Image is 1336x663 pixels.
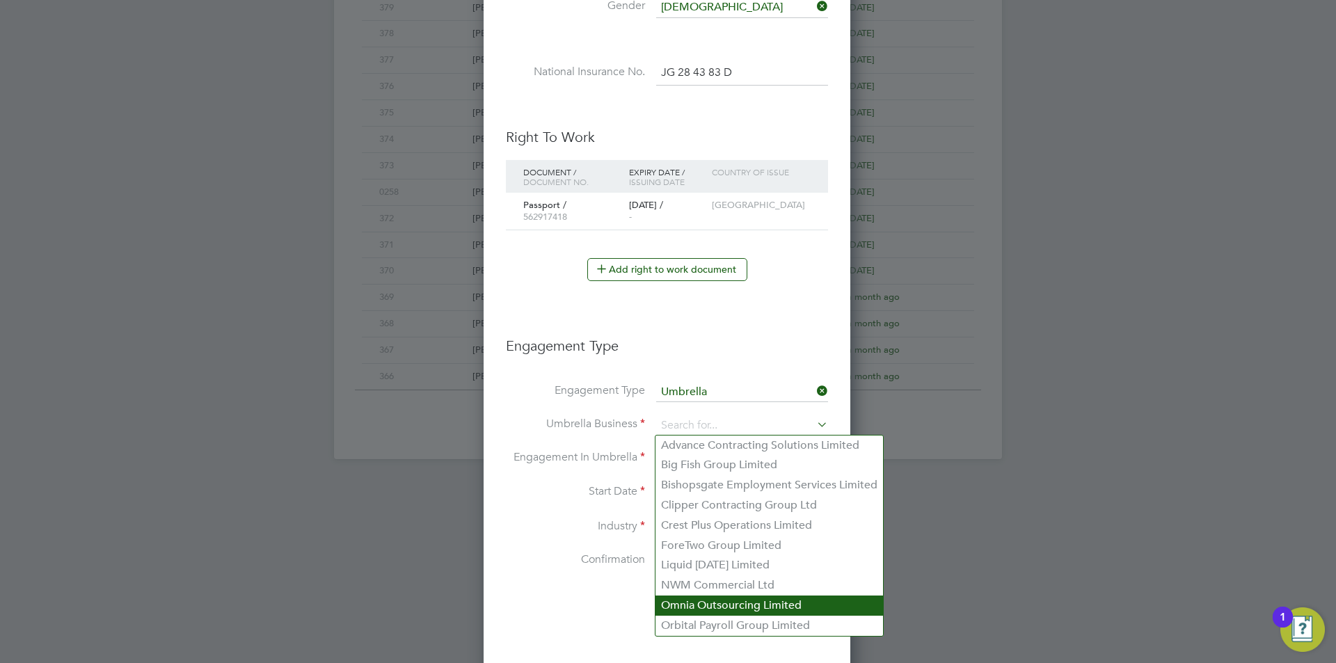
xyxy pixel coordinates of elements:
[587,258,747,280] button: Add right to work document
[708,160,814,184] div: Country of issue
[506,128,828,146] h3: Right To Work
[523,176,589,187] span: Document no.
[655,516,883,536] li: Crest Plus Operations Limited
[506,323,828,355] h3: Engagement Type
[506,519,645,534] label: Industry
[629,176,685,187] span: Issuing Date
[655,575,883,596] li: NWM Commercial Ltd
[708,193,790,218] div: [GEOGRAPHIC_DATA]
[655,455,883,475] li: Big Fish Group Limited
[655,616,883,636] li: Orbital Payroll Group Limited
[626,193,708,230] div: [DATE] /
[523,211,567,223] span: 562917418
[629,211,632,223] span: -
[1280,617,1286,635] div: 1
[655,436,883,456] li: Advance Contracting Solutions Limited
[520,160,626,193] div: Document /
[506,484,645,499] label: Start Date
[506,552,645,567] label: Confirmation
[626,160,708,193] div: Expiry Date /
[520,193,626,230] div: Passport /
[655,536,883,556] li: ForeTwo Group Limited
[655,596,883,616] li: Omnia Outsourcing Limited
[656,416,828,436] input: Search for...
[506,417,645,431] label: Umbrella Business
[655,555,883,575] li: Liquid [DATE] Limited
[506,65,645,79] label: National Insurance No.
[656,383,828,402] input: Select one
[506,450,645,465] label: Engagement In Umbrella
[655,475,883,495] li: Bishopsgate Employment Services Limited
[1280,607,1325,652] button: Open Resource Center, 1 new notification
[653,552,695,566] span: Auto
[653,599,707,613] span: Manual
[655,495,883,516] li: Clipper Contracting Group Ltd
[506,383,645,398] label: Engagement Type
